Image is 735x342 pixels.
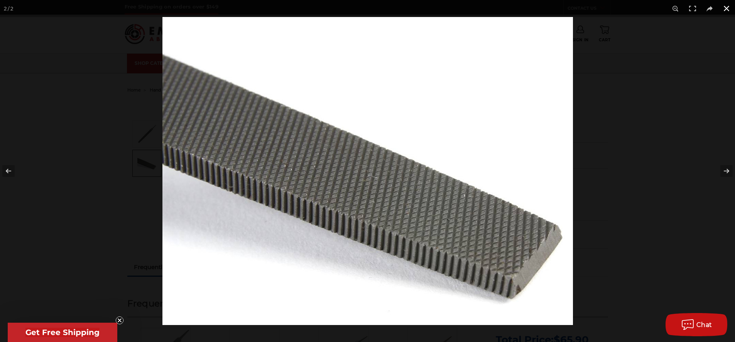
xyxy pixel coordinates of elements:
button: Close teaser [116,317,123,324]
div: Get Free ShippingClose teaser [8,323,117,342]
img: Flat_Bastard_File_Double_Cut__13382.1570197543.jpg [162,17,573,325]
span: Chat [696,321,712,328]
button: Chat [666,313,727,336]
span: Get Free Shipping [25,328,100,337]
button: Next (arrow right) [708,152,735,190]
